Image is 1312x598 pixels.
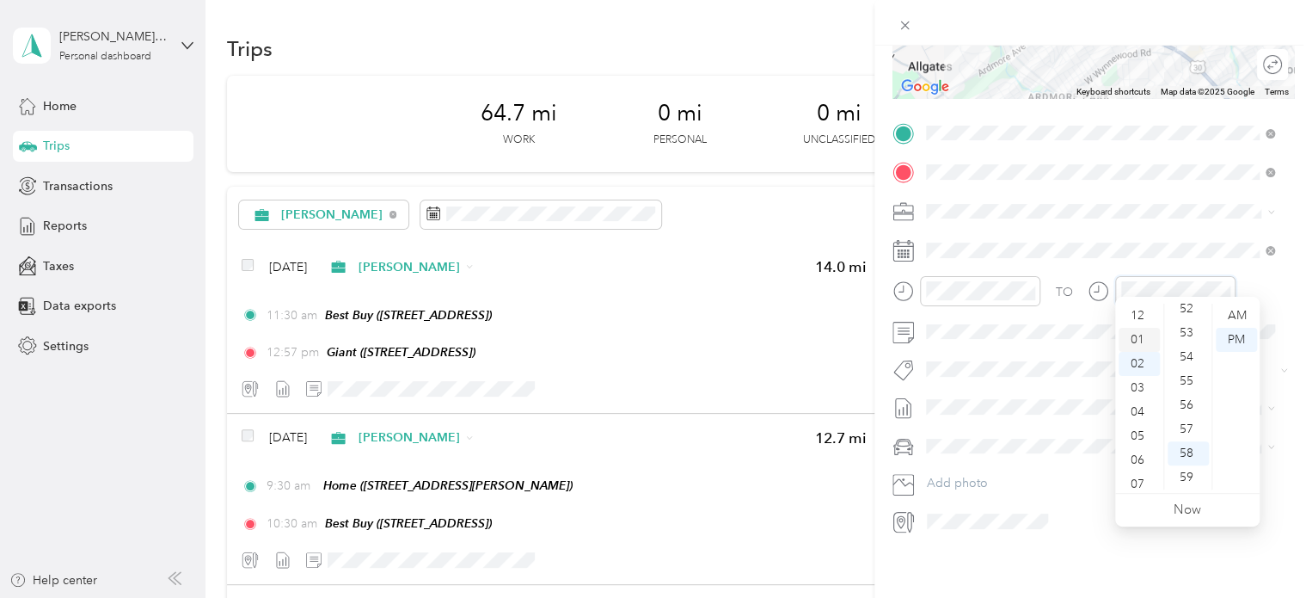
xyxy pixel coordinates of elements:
[1161,87,1254,96] span: Map data ©2025 Google
[1168,393,1209,417] div: 56
[1168,345,1209,369] div: 54
[897,76,953,98] a: Open this area in Google Maps (opens a new window)
[1168,441,1209,465] div: 58
[1168,417,1209,441] div: 57
[1168,321,1209,345] div: 53
[1216,304,1257,328] div: AM
[1119,328,1160,352] div: 01
[920,472,1294,496] button: Add photo
[897,76,953,98] img: Google
[1119,424,1160,448] div: 05
[1216,328,1257,352] div: PM
[1168,465,1209,490] div: 59
[1076,86,1150,98] button: Keyboard shortcuts
[1168,297,1209,321] div: 52
[1119,448,1160,472] div: 06
[1168,369,1209,393] div: 55
[1119,304,1160,328] div: 12
[1119,376,1160,400] div: 03
[1216,502,1312,598] iframe: Everlance-gr Chat Button Frame
[1119,472,1160,496] div: 07
[1119,352,1160,376] div: 02
[1174,502,1201,518] a: Now
[1056,283,1073,301] div: TO
[1119,400,1160,424] div: 04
